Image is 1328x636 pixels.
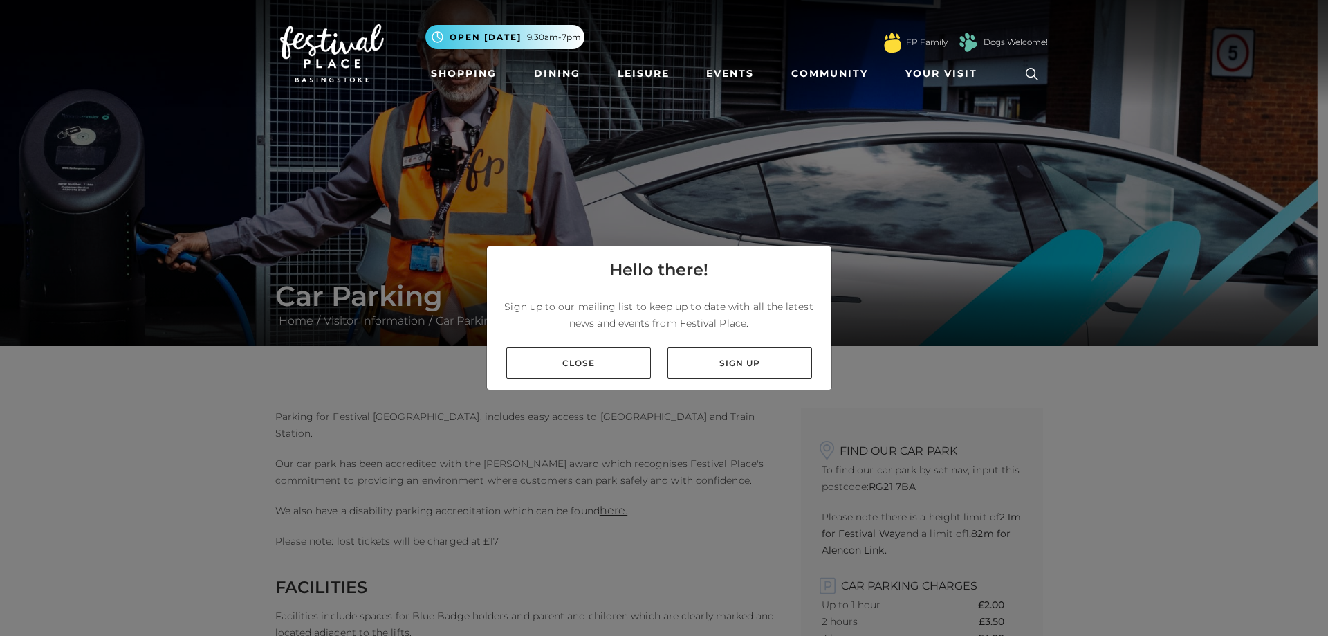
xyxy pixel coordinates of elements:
span: Open [DATE] [450,31,522,44]
span: Your Visit [905,66,977,81]
a: Shopping [425,61,502,87]
a: FP Family [906,36,948,48]
a: Dining [528,61,586,87]
img: Festival Place Logo [280,24,384,82]
a: Events [701,61,759,87]
h4: Hello there! [609,257,708,282]
p: Sign up to our mailing list to keep up to date with all the latest news and events from Festival ... [498,298,820,331]
a: Leisure [612,61,675,87]
a: Dogs Welcome! [984,36,1048,48]
a: Sign up [667,347,812,379]
a: Close [506,347,651,379]
span: 9.30am-7pm [527,31,581,44]
a: Your Visit [900,61,990,87]
button: Open [DATE] 9.30am-7pm [425,25,584,49]
a: Community [786,61,874,87]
